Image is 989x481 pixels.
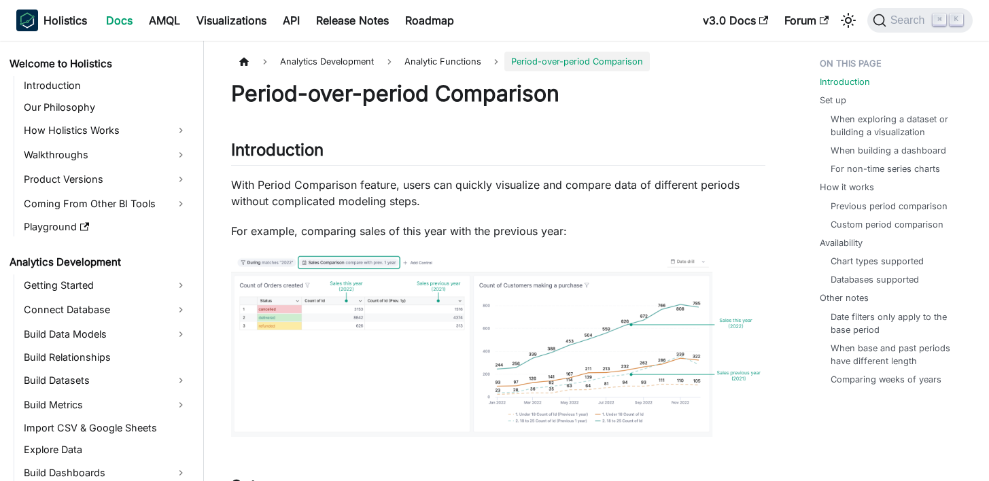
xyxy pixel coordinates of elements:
[20,299,192,321] a: Connect Database
[831,200,948,213] a: Previous period comparison
[20,217,192,236] a: Playground
[20,274,192,296] a: Getting Started
[933,14,946,26] kbd: ⌘
[831,255,924,268] a: Chart types supported
[837,10,859,31] button: Switch between dark and light mode (currently light mode)
[141,10,188,31] a: AMQL
[820,236,863,249] a: Availability
[831,144,946,157] a: When building a dashboard
[886,14,933,26] span: Search
[776,10,837,31] a: Forum
[820,181,874,194] a: How it works
[831,310,962,336] a: Date filters only apply to the base period
[231,140,765,166] h2: Introduction
[695,10,776,31] a: v3.0 Docs
[20,418,192,438] a: Import CSV & Google Sheets
[831,162,940,175] a: For non-time series charts
[20,120,192,141] a: How Holistics Works
[831,342,962,368] a: When base and past periods have different length
[820,291,869,304] a: Other notes
[308,10,397,31] a: Release Notes
[5,253,192,272] a: Analytics Development
[16,10,87,31] a: HolisticsHolistics
[20,394,192,416] a: Build Metrics
[831,218,943,231] a: Custom period comparison
[20,370,192,391] a: Build Datasets
[831,113,962,139] a: When exploring a dataset or building a visualization
[20,144,192,166] a: Walkthroughs
[231,52,765,71] nav: Breadcrumbs
[867,8,973,33] button: Search (Command+K)
[831,273,919,286] a: Databases supported
[231,52,257,71] a: Home page
[44,12,87,29] b: Holistics
[188,10,275,31] a: Visualizations
[504,52,650,71] span: Period-over-period Comparison
[20,193,192,215] a: Coming From Other BI Tools
[950,14,963,26] kbd: K
[5,54,192,73] a: Welcome to Holistics
[231,223,765,239] p: For example, comparing sales of this year with the previous year:
[20,323,192,345] a: Build Data Models
[831,373,941,386] a: Comparing weeks of years
[98,10,141,31] a: Docs
[20,348,192,367] a: Build Relationships
[20,440,192,459] a: Explore Data
[20,168,192,190] a: Product Versions
[231,177,765,209] p: With Period Comparison feature, users can quickly visualize and compare data of different periods...
[397,10,462,31] a: Roadmap
[275,10,308,31] a: API
[820,94,846,107] a: Set up
[231,80,765,107] h1: Period-over-period Comparison
[273,52,381,71] span: Analytics Development
[16,10,38,31] img: Holistics
[820,75,870,88] a: Introduction
[20,76,192,95] a: Introduction
[20,98,192,117] a: Our Philosophy
[398,52,488,71] span: Analytic Functions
